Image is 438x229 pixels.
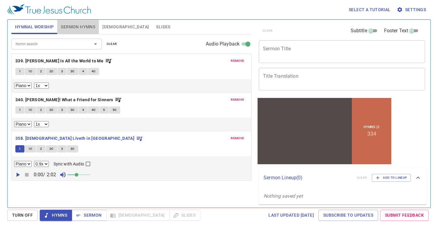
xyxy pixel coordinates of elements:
span: 1 [19,107,21,113]
button: 3C [67,106,78,114]
button: 3 [58,145,67,152]
button: Turn Off [7,210,38,221]
button: 2 [36,68,45,75]
span: Audio Playback [206,40,239,48]
span: 4 [82,107,84,113]
span: 4 [82,69,84,74]
span: Add to Lineup [376,175,407,180]
span: clear [107,41,117,47]
a: Last updated [DATE] [266,210,316,221]
span: 3 [61,146,63,152]
button: Hymns [40,210,72,221]
span: 2 [40,107,42,113]
button: 1C [25,145,36,152]
span: 5 [103,107,105,113]
p: 0:00 / 2:02 [31,171,59,178]
span: remove [231,136,244,141]
button: 5C [109,106,120,114]
span: 4C [92,107,96,113]
button: Open [91,40,100,48]
span: Footer Text [384,27,408,34]
button: 3 [58,68,67,75]
button: 340. [PERSON_NAME]! What a Friend for Sinners [15,96,122,104]
span: [DEMOGRAPHIC_DATA] [102,23,149,31]
button: clear [103,40,121,48]
span: Last updated [DATE] [268,212,314,219]
button: 3C [67,145,78,152]
a: Subscribe to Updates [318,210,378,221]
span: Settings [398,6,426,14]
span: 2 [40,146,42,152]
select: Select Track [14,161,32,167]
button: 4 [79,106,88,114]
button: 2C [46,145,57,152]
button: 5 [99,106,108,114]
button: 3 [58,106,67,114]
button: 1 [15,106,24,114]
i: Nothing saved yet [264,193,303,199]
span: Sermon [77,212,102,219]
button: 358. [DEMOGRAPHIC_DATA] Liveth in [GEOGRAPHIC_DATA] [15,135,143,142]
span: Hymnal Worship [15,23,54,31]
a: Submit Feedback [380,210,429,221]
b: 339. [PERSON_NAME] Is All the World to Me [15,57,103,65]
select: Playback Rate [34,83,49,89]
button: Settings [396,4,428,15]
iframe: from-child [256,97,393,165]
span: 2 [40,69,42,74]
button: 4 [79,68,88,75]
span: remove [231,58,244,64]
span: 2C [49,69,54,74]
button: 2C [46,68,57,75]
span: 1C [28,69,33,74]
b: 340. [PERSON_NAME]! What a Friend for Sinners [15,96,113,104]
button: 4C [88,68,99,75]
button: 1C [25,106,36,114]
span: 3C [70,69,75,74]
button: 4C [88,106,99,114]
span: 1 [19,146,21,152]
button: 1 [15,145,24,152]
p: Sermon Lineup ( 0 ) [264,174,352,181]
span: Slides [156,23,170,31]
button: 2 [36,106,45,114]
span: Submit Feedback [385,212,424,219]
span: Sync with Audio [54,161,84,167]
button: 339. [PERSON_NAME] Is All the World to Me [15,57,112,65]
img: True Jesus Church [7,4,91,15]
button: 1C [25,68,36,75]
select: Select Track [14,121,32,127]
span: 2C [49,107,54,113]
span: 1 [19,69,21,74]
button: 1 [15,68,24,75]
select: Playback Rate [34,121,49,127]
button: remove [227,135,248,142]
b: 358. [DEMOGRAPHIC_DATA] Liveth in [GEOGRAPHIC_DATA] [15,135,134,142]
span: Select a tutorial [349,6,391,14]
select: Playback Rate [34,161,49,167]
select: Select Track [14,83,32,89]
button: remove [227,57,248,64]
button: Sermon [72,210,106,221]
span: 3 [61,107,63,113]
span: 1C [28,107,33,113]
span: 5C [113,107,117,113]
button: 2 [36,145,45,152]
span: Turn Off [12,212,33,219]
button: 2C [46,106,57,114]
button: Select a tutorial [346,4,393,15]
span: Sermon Hymns [61,23,95,31]
button: remove [227,96,248,103]
span: 1C [28,146,33,152]
button: Add to Lineup [372,174,411,182]
span: 3C [70,107,75,113]
div: Sermon Lineup(0)clearAdd to Lineup [259,168,427,188]
span: 3 [61,69,63,74]
span: Subscribe to Updates [323,212,373,219]
span: 2C [49,146,54,152]
span: remove [231,97,244,102]
button: 3C [67,68,78,75]
span: Subtitle [351,27,367,34]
